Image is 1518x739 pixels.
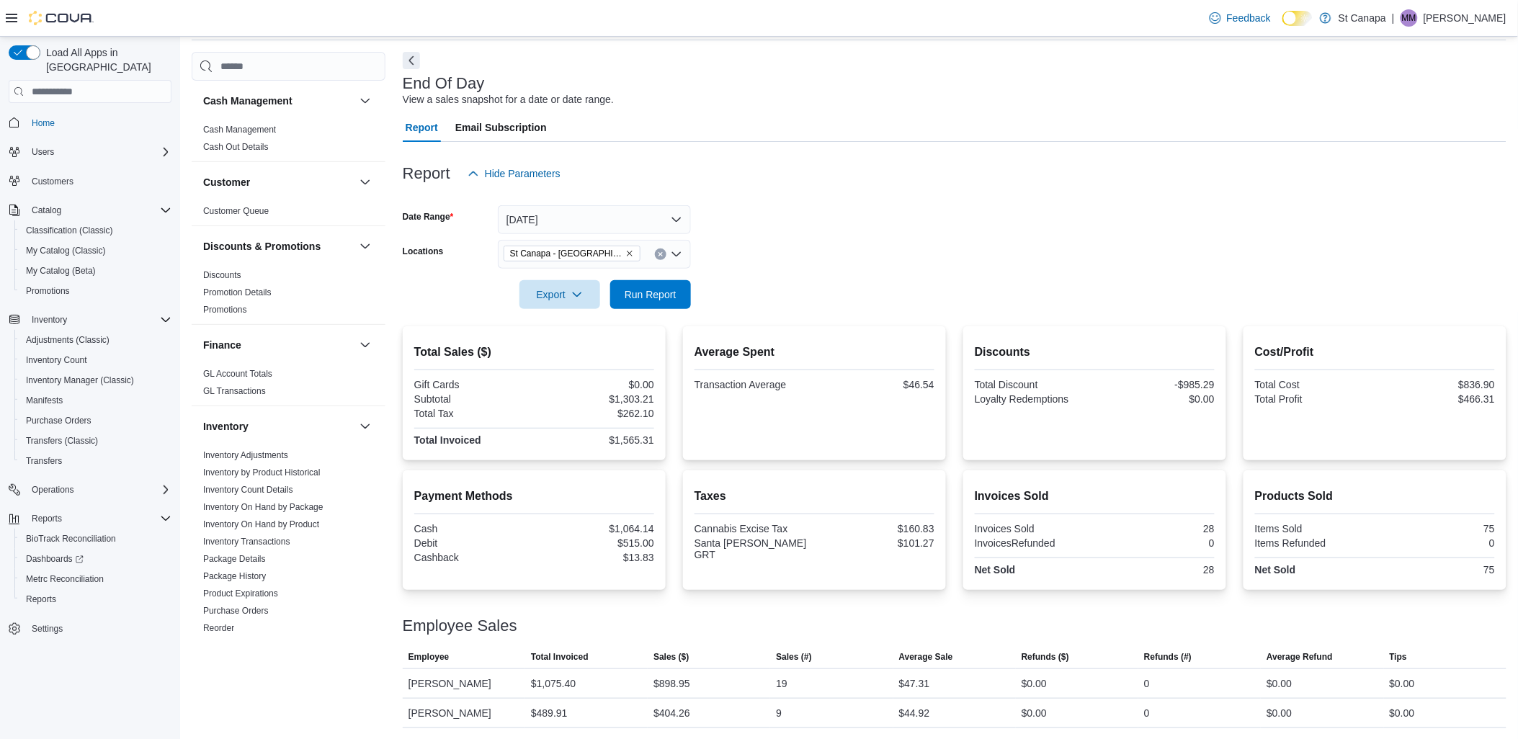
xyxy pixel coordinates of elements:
span: Cash Out Details [203,141,269,153]
span: Email Subscription [455,113,547,142]
a: Inventory On Hand by Package [203,502,323,512]
a: Package Details [203,554,266,564]
span: Tips [1390,651,1407,663]
button: Clear input [655,248,666,260]
button: Discounts & Promotions [357,238,374,255]
button: Manifests [14,390,177,411]
h3: Cash Management [203,94,293,108]
div: 75 [1378,523,1495,534]
span: MM [1402,9,1416,27]
span: Transfers (Classic) [26,435,98,447]
div: Total Profit [1255,393,1372,405]
div: 75 [1378,564,1495,575]
button: Run Report [610,280,691,309]
span: Reports [26,510,171,527]
a: Home [26,115,61,132]
div: Subtotal [414,393,532,405]
div: 0 [1144,704,1150,722]
span: Promotions [26,285,70,297]
span: BioTrack Reconciliation [20,530,171,547]
span: Transfers [26,455,62,467]
div: Items Refunded [1255,537,1372,549]
a: Transfers [20,452,68,470]
div: $898.95 [653,675,690,692]
a: Transfers (Classic) [20,432,104,449]
button: Open list of options [671,248,682,260]
div: 28 [1097,564,1215,575]
button: Next [403,52,420,69]
button: Promotions [14,281,177,301]
a: Inventory by Product Historical [203,467,321,478]
a: Customers [26,173,79,190]
button: My Catalog (Beta) [14,261,177,281]
a: Inventory Count Details [203,485,293,495]
span: Feedback [1227,11,1271,25]
div: $0.00 [1022,704,1047,722]
h3: Report [403,165,450,182]
label: Locations [403,246,444,257]
div: $0.00 [1097,393,1215,405]
span: My Catalog (Classic) [26,245,106,256]
span: Promotions [203,304,247,315]
a: Inventory On Hand by Product [203,519,319,529]
div: $1,565.31 [537,434,654,446]
div: $0.00 [537,379,654,390]
div: $489.91 [531,704,568,722]
div: Transaction Average [695,379,812,390]
span: Reports [32,513,62,524]
a: Metrc Reconciliation [20,570,110,588]
button: Operations [26,481,80,498]
button: Home [3,112,177,133]
a: BioTrack Reconciliation [20,530,122,547]
span: My Catalog (Beta) [26,265,96,277]
div: Total Cost [1255,379,1372,390]
h3: End Of Day [403,75,485,92]
div: 19 [776,675,787,692]
button: Purchase Orders [14,411,177,431]
span: Metrc Reconciliation [26,573,104,585]
button: BioTrack Reconciliation [14,529,177,549]
div: $466.31 [1378,393,1495,405]
div: [PERSON_NAME] [403,699,525,727]
span: Dashboards [26,553,84,565]
span: Inventory by Product Historical [203,467,321,478]
div: -$985.29 [1097,379,1215,390]
span: Refunds ($) [1022,651,1069,663]
button: Customer [357,174,374,191]
div: $13.83 [537,552,654,563]
div: $101.27 [817,537,934,549]
a: Promotions [203,305,247,315]
div: $1,303.21 [537,393,654,405]
button: Metrc Reconciliation [14,569,177,589]
a: Inventory Adjustments [203,450,288,460]
div: Total Discount [975,379,1092,390]
a: My Catalog (Classic) [20,242,112,259]
button: Reports [26,510,68,527]
h3: Inventory [203,419,249,434]
div: [PERSON_NAME] [403,669,525,698]
div: $836.90 [1378,379,1495,390]
a: Reports [20,591,62,608]
strong: Net Sold [1255,564,1296,575]
h2: Total Sales ($) [414,344,654,361]
span: GL Transactions [203,385,266,397]
span: Adjustments (Classic) [26,334,110,346]
input: Dark Mode [1282,11,1313,26]
a: Manifests [20,392,68,409]
h2: Products Sold [1255,488,1495,505]
a: Feedback [1204,4,1277,32]
div: Santa [PERSON_NAME] GRT [695,537,812,560]
button: Customer [203,175,354,189]
button: Users [26,143,60,161]
strong: Net Sold [975,564,1016,575]
div: Customer [192,202,385,225]
span: Classification (Classic) [26,225,113,236]
button: Finance [357,336,374,354]
div: $0.00 [1022,675,1047,692]
div: Finance [192,365,385,406]
span: Discounts [203,269,241,281]
button: [DATE] [498,205,691,234]
a: My Catalog (Beta) [20,262,102,279]
span: Cash Management [203,124,276,135]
